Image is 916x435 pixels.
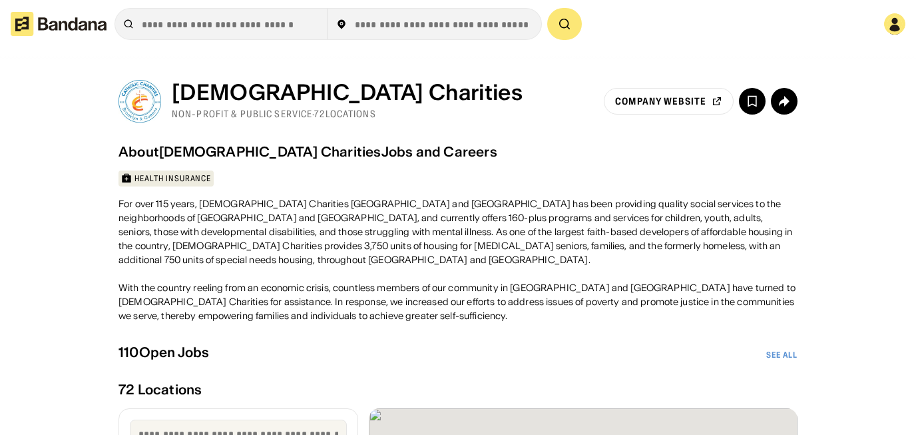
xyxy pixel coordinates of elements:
a: company website [604,88,734,115]
div: About [118,144,159,160]
div: For over 115 years, [DEMOGRAPHIC_DATA] Charities [GEOGRAPHIC_DATA] and [GEOGRAPHIC_DATA] has been... [118,197,798,323]
div: [DEMOGRAPHIC_DATA] Charities [172,80,523,105]
div: [DEMOGRAPHIC_DATA] Charities Jobs and Careers [159,144,497,160]
div: 72 Locations [118,382,798,398]
img: Bandana logotype [11,12,107,36]
div: Non-Profit & Public Service · 72 Locations [172,108,523,120]
div: company website [615,97,706,106]
div: Health insurance [134,173,211,184]
img: Catholic Charities logo [118,80,161,123]
div: 110 Open Jobs [118,344,209,360]
a: See All [766,350,798,360]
